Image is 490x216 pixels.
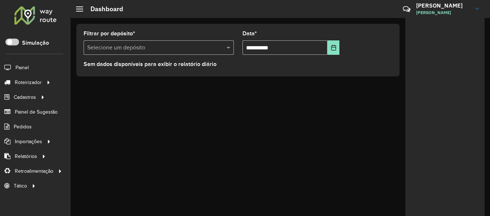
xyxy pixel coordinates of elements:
label: Data [242,29,257,38]
label: Filtrar por depósito [84,29,135,38]
span: [PERSON_NAME] [416,9,470,16]
span: Tático [14,182,27,190]
a: Contato Rápido [399,1,414,17]
span: Painel de Sugestão [15,108,58,116]
span: Pedidos [14,123,32,131]
span: Painel [15,64,29,71]
h2: Dashboard [83,5,123,13]
span: Cadastros [14,93,36,101]
label: Simulação [22,39,49,47]
span: Retroalimentação [15,167,53,175]
span: Importações [15,138,42,145]
button: Choose Date [328,40,339,55]
label: Sem dados disponíveis para exibir o relatório diário [84,60,217,69]
span: Relatórios [15,153,37,160]
h3: [PERSON_NAME] [416,2,470,9]
span: Roteirizador [15,79,42,86]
